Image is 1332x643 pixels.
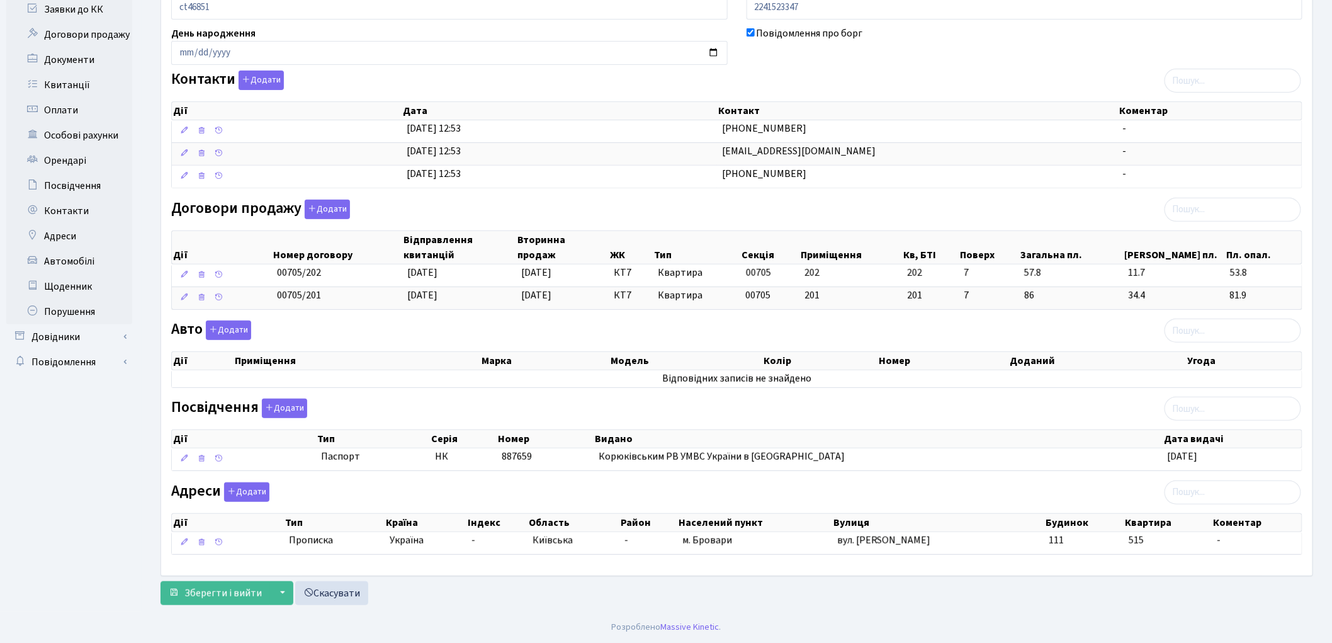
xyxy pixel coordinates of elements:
[1165,481,1301,504] input: Пошук...
[878,352,1008,370] th: Номер
[964,266,1014,280] span: 7
[206,321,251,340] button: Авто
[614,288,648,303] span: КТ7
[408,288,438,302] span: [DATE]
[1123,122,1127,135] span: -
[259,397,307,419] a: Додати
[390,533,461,548] span: Україна
[480,352,610,370] th: Марка
[658,288,735,303] span: Квартира
[6,324,132,350] a: Довідники
[407,122,461,135] span: [DATE] 12:53
[1129,533,1144,547] span: 515
[302,197,350,219] a: Додати
[221,480,269,502] a: Додати
[528,514,619,532] th: Область
[722,144,876,158] span: [EMAIL_ADDRESS][DOMAIN_NAME]
[466,514,528,532] th: Індекс
[6,22,132,47] a: Договори продажу
[6,123,132,148] a: Особові рахунки
[203,319,251,341] a: Додати
[1123,167,1127,181] span: -
[1124,231,1226,264] th: [PERSON_NAME] пл.
[718,102,1119,120] th: Контакт
[1165,69,1301,93] input: Пошук...
[1165,198,1301,222] input: Пошук...
[6,72,132,98] a: Квитанції
[171,399,307,418] label: Посвідчення
[521,288,551,302] span: [DATE]
[6,224,132,249] a: Адреси
[609,352,762,370] th: Модель
[804,288,820,302] span: 201
[224,482,269,502] button: Адреси
[262,399,307,418] button: Посвідчення
[1165,319,1301,343] input: Пошук...
[6,274,132,299] a: Щоденник
[722,167,806,181] span: [PHONE_NUMBER]
[435,450,448,464] span: НК
[959,231,1019,264] th: Поверх
[172,352,234,370] th: Дії
[624,533,628,547] span: -
[1168,450,1198,464] span: [DATE]
[653,231,740,264] th: Тип
[837,533,931,547] span: вул. [PERSON_NAME]
[517,231,609,264] th: Вторинна продаж
[757,26,863,41] label: Повідомлення про борг
[1230,288,1297,303] span: 81.9
[1212,514,1302,532] th: Коментар
[408,266,438,280] span: [DATE]
[6,198,132,224] a: Контакти
[6,249,132,274] a: Автомобілі
[289,533,333,548] span: Прописка
[1024,288,1118,303] span: 86
[677,514,832,532] th: Населений пункт
[321,450,425,464] span: Паспорт
[658,266,735,280] span: Квартира
[1020,231,1124,264] th: Загальна пл.
[1128,266,1220,280] span: 11.7
[6,148,132,173] a: Орендарі
[172,514,284,532] th: Дії
[614,266,648,280] span: КТ7
[903,231,959,264] th: Кв, БТІ
[295,581,368,605] a: Скасувати
[1230,266,1297,280] span: 53.8
[619,514,677,532] th: Район
[161,581,270,605] button: Зберегти і вийти
[502,450,532,464] span: 887659
[184,586,262,600] span: Зберегти і вийти
[171,71,284,90] label: Контакти
[804,266,820,280] span: 202
[277,266,321,280] span: 00705/202
[407,167,461,181] span: [DATE] 12:53
[316,430,430,448] th: Тип
[171,26,256,41] label: День народження
[497,430,594,448] th: Номер
[1217,533,1221,547] span: -
[964,288,1014,303] span: 7
[907,266,954,280] span: 202
[599,450,845,464] span: Корюківським РВ УМВС України в [GEOGRAPHIC_DATA]
[832,514,1044,532] th: Вулиця
[1128,288,1220,303] span: 34.4
[171,482,269,502] label: Адреси
[171,200,350,219] label: Договори продажу
[234,352,480,370] th: Приміщення
[533,533,573,547] span: Київська
[1186,352,1302,370] th: Угода
[6,98,132,123] a: Оплати
[746,266,771,280] span: 00705
[239,71,284,90] button: Контакти
[172,231,272,264] th: Дії
[284,514,384,532] th: Тип
[272,231,402,264] th: Номер договору
[722,122,806,135] span: [PHONE_NUMBER]
[1044,514,1124,532] th: Будинок
[682,533,732,547] span: м. Бровари
[1225,231,1302,264] th: Пл. опал.
[430,430,497,448] th: Серія
[277,288,321,302] span: 00705/201
[762,352,878,370] th: Колір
